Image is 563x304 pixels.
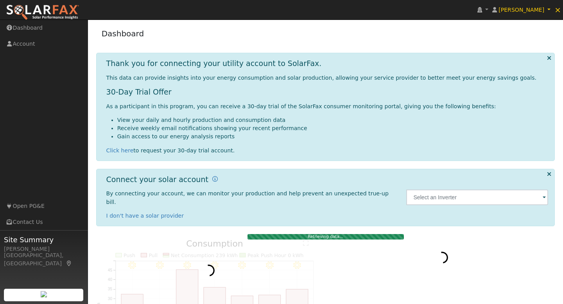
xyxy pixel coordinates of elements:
[106,88,549,97] h1: 30-Day Trial Offer
[117,132,549,141] li: Gain access to our energy analysis reports
[102,29,144,38] a: Dashboard
[554,5,561,14] span: ×
[4,245,84,253] div: [PERSON_NAME]
[4,251,84,268] div: [GEOGRAPHIC_DATA], [GEOGRAPHIC_DATA]
[6,4,79,21] img: SolarFax
[106,147,134,154] a: Click here
[106,147,549,155] div: to request your 30-day trial account.
[106,75,536,81] span: This data can provide insights into your energy consumption and solar production, allowing your s...
[117,124,549,132] li: Receive weekly email notifications showing your recent performance
[406,190,548,205] input: Select an Inverter
[106,175,208,184] h1: Connect your solar account
[4,234,84,245] span: Site Summary
[106,190,389,205] span: By connecting your account, we can monitor your production and help prevent an unexpected true-up...
[106,102,549,111] p: As a participant in this program, you can receive a 30-day trial of the SolarFax consumer monitor...
[106,59,322,68] h1: Thank you for connecting your utility account to SolarFax.
[106,213,184,219] a: I don't have a solar provider
[117,116,549,124] li: View your daily and hourly production and consumption data
[66,260,73,266] a: Map
[498,7,544,13] span: [PERSON_NAME]
[41,291,47,297] img: retrieve
[247,234,404,240] div: Retrieving data...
